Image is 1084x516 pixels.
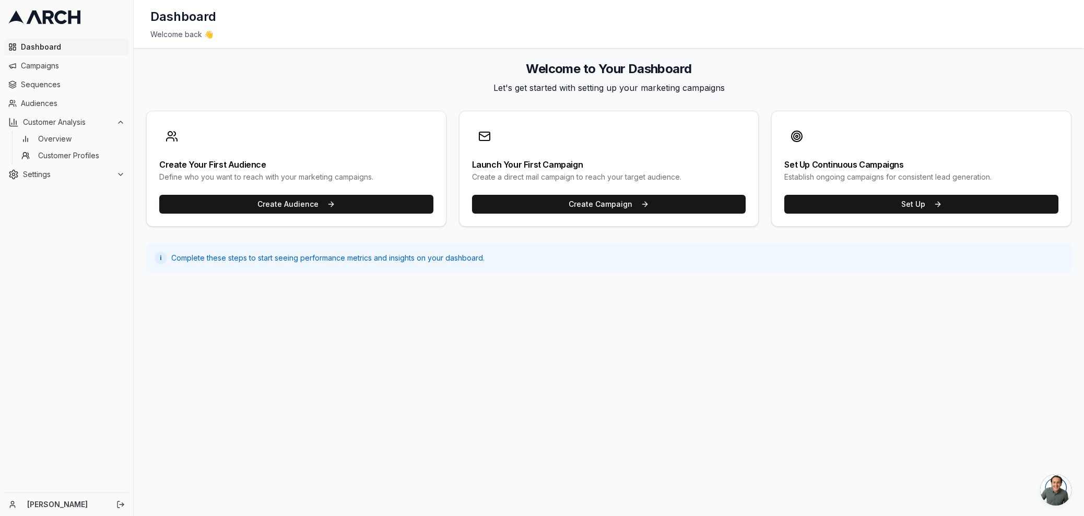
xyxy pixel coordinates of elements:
button: Settings [4,166,129,183]
button: Create Audience [159,195,433,214]
a: Overview [17,132,116,146]
div: Establish ongoing campaigns for consistent lead generation. [784,172,1058,182]
a: Campaigns [4,57,129,74]
a: Customer Profiles [17,148,116,163]
span: Campaigns [21,61,125,71]
div: Welcome back 👋 [150,29,1067,40]
p: Let's get started with setting up your marketing campaigns [146,81,1071,94]
a: Open chat [1040,474,1071,506]
span: Settings [23,169,112,180]
a: Sequences [4,76,129,93]
button: Customer Analysis [4,114,129,131]
span: Audiences [21,98,125,109]
div: Create Your First Audience [159,160,433,169]
div: Launch Your First Campaign [472,160,746,169]
span: Overview [38,134,72,144]
button: Create Campaign [472,195,746,214]
span: Customer Profiles [38,150,99,161]
div: Create a direct mail campaign to reach your target audience. [472,172,746,182]
h1: Dashboard [150,8,216,25]
span: Dashboard [21,42,125,52]
div: Set Up Continuous Campaigns [784,160,1058,169]
span: Customer Analysis [23,117,112,127]
a: Dashboard [4,39,129,55]
a: Audiences [4,95,129,112]
span: Complete these steps to start seeing performance metrics and insights on your dashboard. [171,253,485,263]
span: Sequences [21,79,125,90]
span: i [160,254,162,262]
div: Define who you want to reach with your marketing campaigns. [159,172,433,182]
button: Set Up [784,195,1058,214]
button: Log out [113,497,128,512]
h2: Welcome to Your Dashboard [146,61,1071,77]
a: [PERSON_NAME] [27,499,105,510]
